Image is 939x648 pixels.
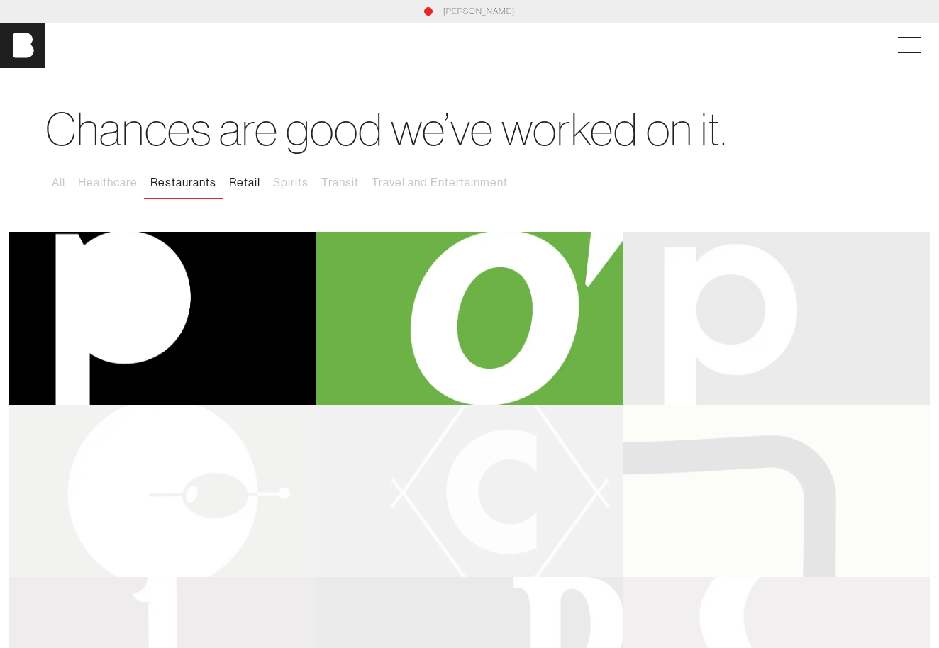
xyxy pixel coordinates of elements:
button: Transit [315,168,365,198]
button: All [45,168,72,198]
button: Healthcare [72,168,144,198]
button: Travel and Entertainment [365,168,514,198]
h1: Chances are good we’ve worked on it. [45,102,894,157]
button: Restaurants [144,168,223,198]
button: Retail [223,168,267,198]
button: Spirits [267,168,315,198]
a: [PERSON_NAME] [443,5,515,18]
